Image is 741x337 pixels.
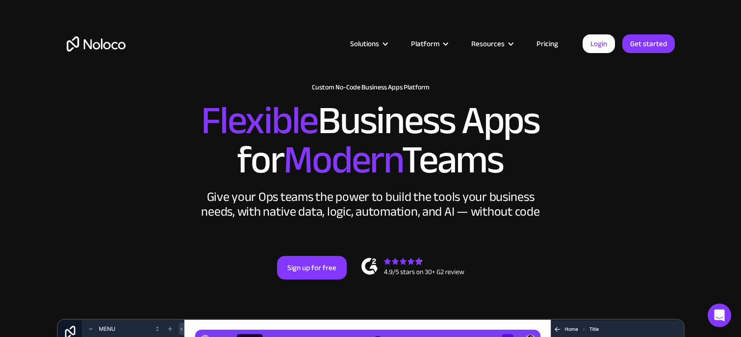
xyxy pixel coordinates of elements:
div: Resources [471,37,505,50]
a: home [67,36,126,52]
div: Give your Ops teams the power to build the tools your business needs, with native data, logic, au... [199,190,542,219]
span: Flexible [201,84,318,157]
a: Get started [622,34,675,53]
a: Login [583,34,615,53]
span: Modern [283,123,402,197]
div: Solutions [338,37,399,50]
h2: Business Apps for Teams [67,101,675,180]
div: Open Intercom Messenger [708,304,731,327]
a: Pricing [524,37,570,50]
div: Solutions [350,37,379,50]
div: Resources [459,37,524,50]
div: Platform [411,37,439,50]
a: Sign up for free [277,256,347,280]
div: Platform [399,37,459,50]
